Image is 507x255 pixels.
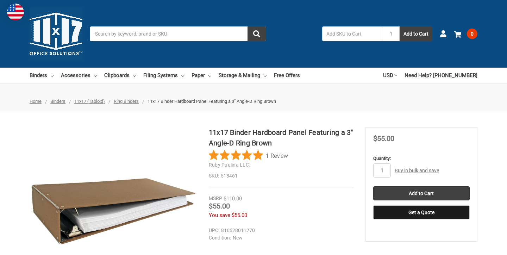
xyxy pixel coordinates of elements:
[74,99,105,104] a: 11x17 (Tabloid)
[209,150,288,161] button: Rated 5 out of 5 stars from 1 reviews. Jump to reviews.
[30,99,42,104] a: Home
[373,155,470,162] label: Quantity:
[224,195,242,202] span: $110.00
[104,68,136,83] a: Clipboards
[209,227,351,234] dd: 816628011270
[209,162,250,168] a: Ruby Paulina LLC.
[209,127,354,148] h1: 11x17 Binder Hardboard Panel Featuring a 3" Angle-D Ring Brown
[209,212,230,218] span: You save
[373,186,470,200] input: Add to Cart
[400,26,432,41] button: Add to Cart
[405,68,477,83] a: Need Help? [PHONE_NUMBER]
[148,99,276,104] span: 11x17 Binder Hardboard Panel Featuring a 3" Angle-D Ring Brown
[454,25,477,43] a: 0
[192,68,211,83] a: Paper
[90,26,266,41] input: Search by keyword, brand or SKU
[383,68,397,83] a: USD
[467,29,477,39] span: 0
[219,68,267,83] a: Storage & Mailing
[322,26,383,41] input: Add SKU to Cart
[209,172,354,180] dd: 518461
[50,99,65,104] a: Binders
[114,99,139,104] a: Ring Binders
[373,205,470,219] button: Get a Quote
[143,68,184,83] a: Filing Systems
[209,195,222,202] div: MSRP
[209,234,231,242] dt: Condition:
[274,68,300,83] a: Free Offers
[209,227,219,234] dt: UPC:
[30,68,54,83] a: Binders
[373,134,394,143] span: $55.00
[209,172,219,180] dt: SKU:
[61,68,97,83] a: Accessories
[395,168,439,173] a: Buy in bulk and save
[30,7,82,60] img: 11x17.com
[209,202,230,210] span: $55.00
[266,150,288,161] span: 1 Review
[209,234,351,242] dd: New
[7,4,24,20] img: duty and tax information for United States
[232,212,247,218] span: $55.00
